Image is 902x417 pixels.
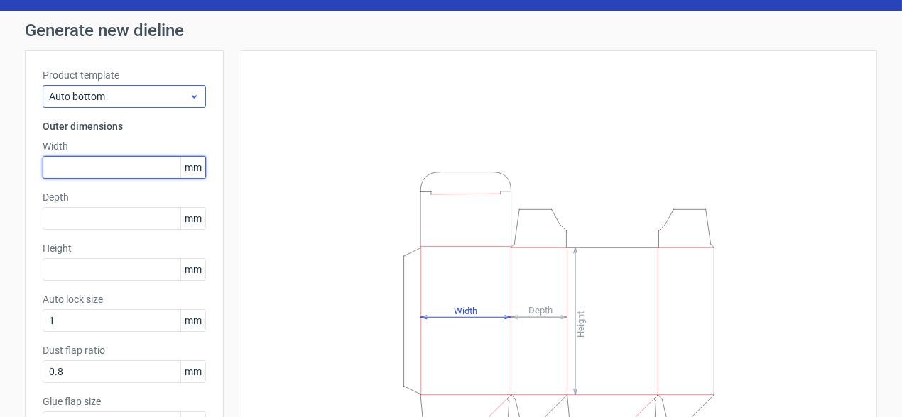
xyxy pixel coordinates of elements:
label: Depth [43,190,206,204]
label: Auto lock size [43,292,206,306]
span: mm [180,157,205,178]
tspan: Width [454,305,477,316]
label: Product template [43,68,206,82]
span: mm [180,310,205,331]
h1: Generate new dieline [25,22,877,39]
span: mm [180,208,205,229]
label: Dust flap ratio [43,343,206,357]
h3: Outer dimensions [43,119,206,133]
tspan: Depth [528,305,553,316]
tspan: Height [575,311,586,337]
span: Auto bottom [49,89,189,104]
label: Width [43,139,206,153]
label: Glue flap size [43,394,206,408]
label: Height [43,241,206,255]
span: mm [180,361,205,382]
span: mm [180,259,205,280]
